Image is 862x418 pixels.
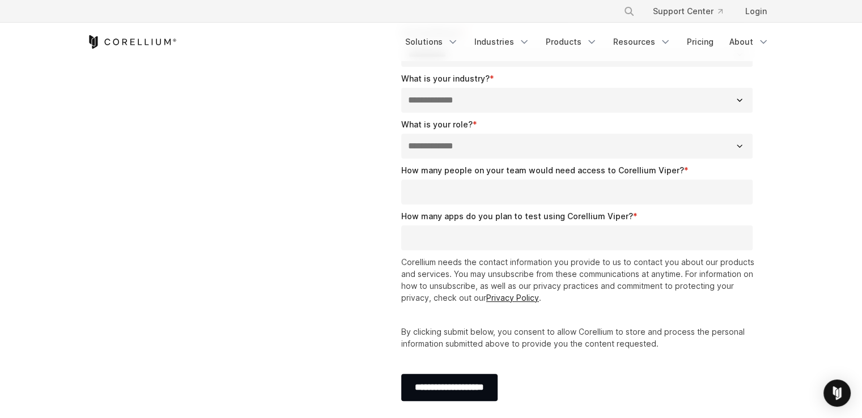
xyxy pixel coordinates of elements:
[606,32,678,52] a: Resources
[823,379,851,407] div: Open Intercom Messenger
[398,32,465,52] a: Solutions
[644,1,732,22] a: Support Center
[486,293,539,302] a: Privacy Policy
[736,1,776,22] a: Login
[401,256,758,304] p: Corellium needs the contact information you provide to us to contact you about our products and s...
[539,32,604,52] a: Products
[401,165,684,175] span: How many people on your team would need access to Corellium Viper?
[619,1,639,22] button: Search
[401,74,490,83] span: What is your industry?
[401,326,758,349] p: By clicking submit below, you consent to allow Corellium to store and process the personal inform...
[723,32,776,52] a: About
[87,35,177,49] a: Corellium Home
[401,211,633,221] span: How many apps do you plan to test using Corellium Viper?
[468,32,537,52] a: Industries
[401,120,473,129] span: What is your role?
[398,32,776,52] div: Navigation Menu
[610,1,776,22] div: Navigation Menu
[680,32,720,52] a: Pricing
